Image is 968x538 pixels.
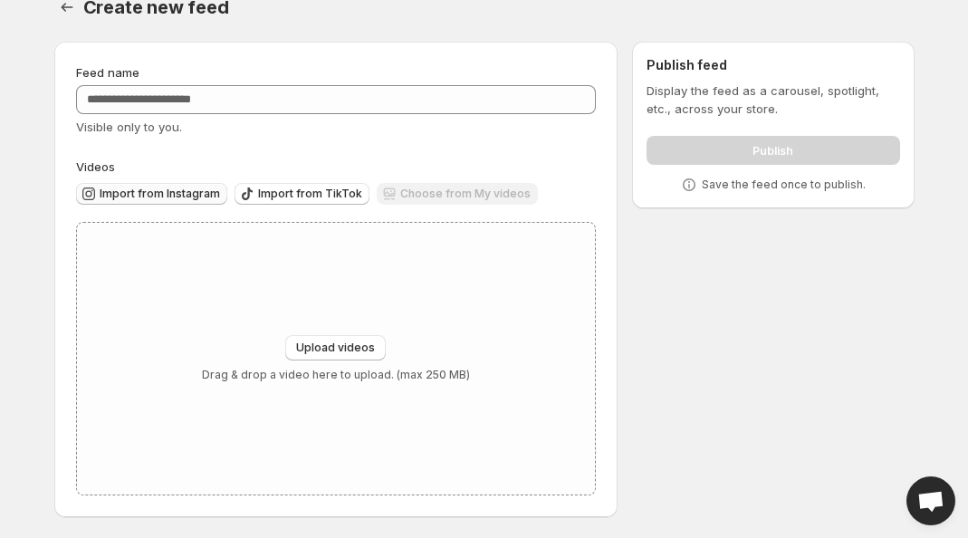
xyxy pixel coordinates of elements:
[906,476,955,525] a: Open chat
[702,178,866,192] p: Save the feed once to publish.
[76,65,139,80] span: Feed name
[235,183,369,205] button: Import from TikTok
[76,159,115,174] span: Videos
[76,183,227,205] button: Import from Instagram
[202,368,470,382] p: Drag & drop a video here to upload. (max 250 MB)
[647,82,899,118] p: Display the feed as a carousel, spotlight, etc., across your store.
[285,335,386,360] button: Upload videos
[100,187,220,201] span: Import from Instagram
[296,341,375,355] span: Upload videos
[647,56,899,74] h2: Publish feed
[76,120,182,134] span: Visible only to you.
[258,187,362,201] span: Import from TikTok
